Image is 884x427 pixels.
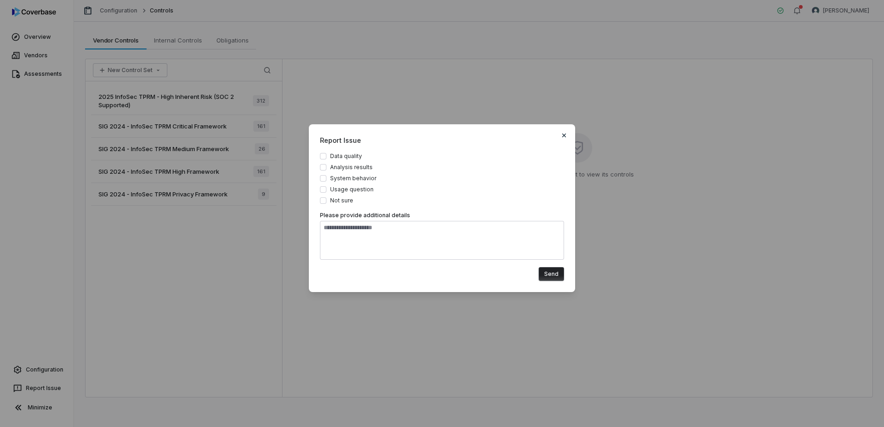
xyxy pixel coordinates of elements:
button: Send [539,267,564,281]
span: Report Issue [320,135,564,145]
label: Please provide additional details [320,212,564,219]
span: Analysis results [330,164,373,171]
button: Analysis results [320,164,326,171]
span: System behavior [330,175,376,182]
span: Data quality [330,152,362,160]
button: System behavior [320,175,326,182]
span: Not sure [330,197,353,204]
span: Usage question [330,186,374,193]
button: Not sure [320,197,326,204]
button: Data quality [320,153,326,159]
button: Usage question [320,186,326,193]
